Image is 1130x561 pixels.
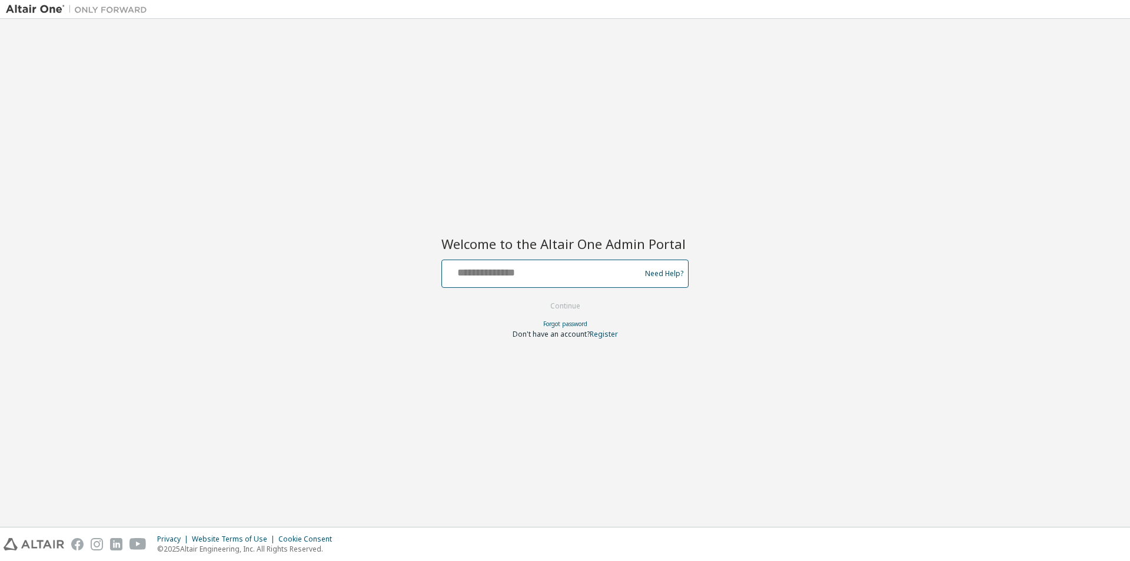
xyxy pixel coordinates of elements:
img: instagram.svg [91,538,103,550]
h2: Welcome to the Altair One Admin Portal [441,235,689,252]
img: Altair One [6,4,153,15]
span: Don't have an account? [513,329,590,339]
div: Privacy [157,535,192,544]
a: Forgot password [543,320,587,328]
img: altair_logo.svg [4,538,64,550]
img: facebook.svg [71,538,84,550]
a: Need Help? [645,273,683,274]
div: Cookie Consent [278,535,339,544]
a: Register [590,329,618,339]
div: Website Terms of Use [192,535,278,544]
img: linkedin.svg [110,538,122,550]
p: © 2025 Altair Engineering, Inc. All Rights Reserved. [157,544,339,554]
img: youtube.svg [129,538,147,550]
